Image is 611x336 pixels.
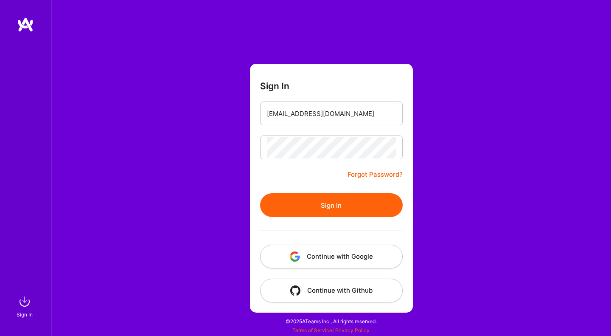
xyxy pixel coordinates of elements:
[348,169,403,180] a: Forgot Password?
[292,327,332,333] a: Terms of Service
[260,245,403,268] button: Continue with Google
[17,17,34,32] img: logo
[18,293,33,319] a: sign inSign In
[290,285,300,296] img: icon
[260,193,403,217] button: Sign In
[17,310,33,319] div: Sign In
[51,311,611,332] div: © 2025 ATeams Inc., All rights reserved.
[292,327,370,333] span: |
[335,327,370,333] a: Privacy Policy
[260,279,403,302] button: Continue with Github
[290,251,300,262] img: icon
[16,293,33,310] img: sign in
[267,103,396,124] input: Email...
[260,81,289,91] h3: Sign In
